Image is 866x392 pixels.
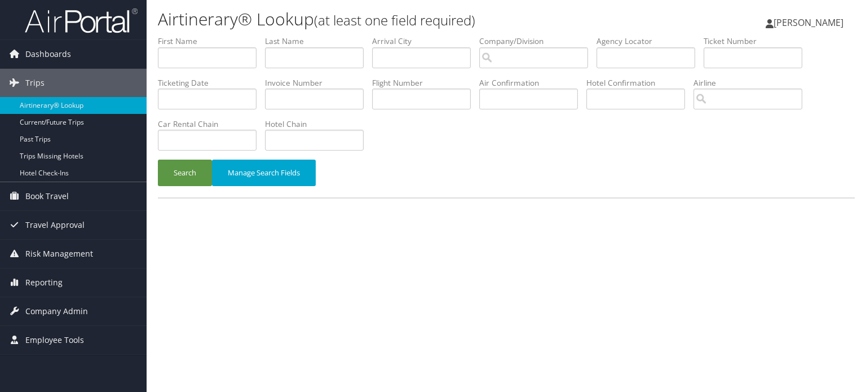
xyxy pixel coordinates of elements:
span: Reporting [25,268,63,297]
span: Dashboards [25,40,71,68]
span: Trips [25,69,45,97]
span: Travel Approval [25,211,85,239]
label: Flight Number [372,77,479,89]
label: Airline [693,77,811,89]
label: Invoice Number [265,77,372,89]
span: Company Admin [25,297,88,325]
label: Car Rental Chain [158,118,265,130]
label: Last Name [265,36,372,47]
h1: Airtinerary® Lookup [158,7,622,31]
span: [PERSON_NAME] [774,16,843,29]
label: Ticketing Date [158,77,265,89]
small: (at least one field required) [314,11,475,29]
a: [PERSON_NAME] [766,6,855,39]
label: Ticket Number [704,36,811,47]
label: Company/Division [479,36,597,47]
label: First Name [158,36,265,47]
label: Arrival City [372,36,479,47]
label: Air Confirmation [479,77,586,89]
button: Manage Search Fields [212,160,316,186]
label: Hotel Confirmation [586,77,693,89]
span: Employee Tools [25,326,84,354]
label: Hotel Chain [265,118,372,130]
span: Risk Management [25,240,93,268]
img: airportal-logo.png [25,7,138,34]
label: Agency Locator [597,36,704,47]
button: Search [158,160,212,186]
span: Book Travel [25,182,69,210]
